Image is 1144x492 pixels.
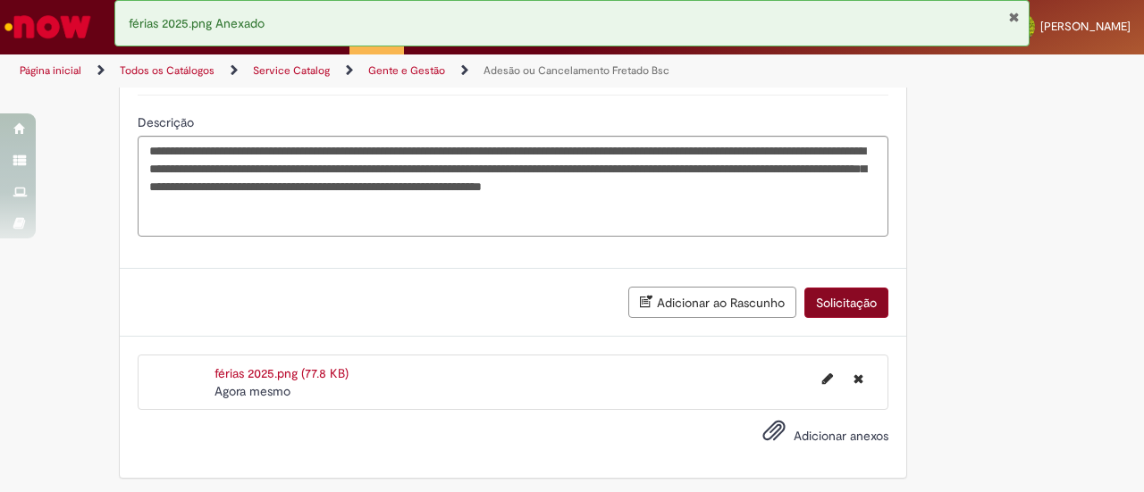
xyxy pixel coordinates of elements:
img: ServiceNow [2,9,94,45]
button: Adicionar anexos [758,414,790,455]
time: 27/08/2025 13:45:50 [214,383,290,399]
a: Página inicial [20,63,81,78]
textarea: Descrição [138,136,888,237]
a: férias 2025.png (77.8 KB) [214,365,349,381]
a: Todos os Catálogos [120,63,214,78]
span: [PERSON_NAME] [1040,19,1131,34]
a: Service Catalog [253,63,330,78]
a: Adesão ou Cancelamento Fretado Bsc [484,63,669,78]
span: férias 2025.png Anexado [129,15,265,31]
button: Fechar Notificação [1008,10,1020,24]
button: Adicionar ao Rascunho [628,287,796,318]
span: Descrição [138,114,198,130]
ul: Trilhas de página [13,54,749,88]
button: Excluir férias 2025.png [843,364,874,393]
button: Solicitação [804,288,888,318]
a: Gente e Gestão [368,63,445,78]
span: Agora mesmo [214,383,290,399]
button: Editar nome de arquivo férias 2025.png [812,364,844,393]
span: Adicionar anexos [794,428,888,444]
